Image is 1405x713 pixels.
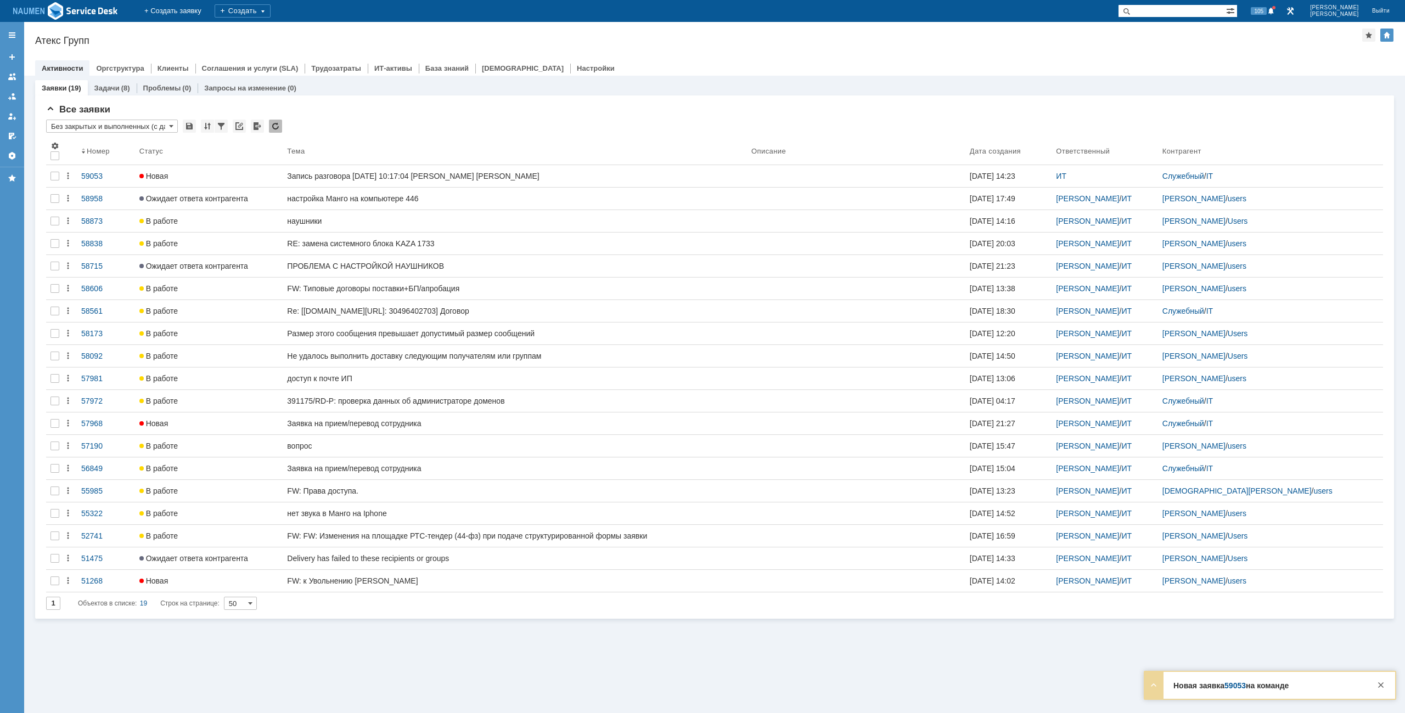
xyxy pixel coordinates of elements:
[135,300,283,322] a: В работе
[64,217,72,225] div: Действия
[287,554,743,563] div: Delivery has failed to these recipients or groups
[1162,172,1379,180] div: /
[970,194,1015,203] div: [DATE] 17:49
[158,64,189,72] a: Клиенты
[287,194,743,203] div: настройка Манго на компьютере 446
[1162,509,1226,518] a: [PERSON_NAME]
[374,64,412,72] a: ИТ-активы
[965,570,1052,592] a: [DATE] 14:02
[970,397,1015,405] div: [DATE] 04:17
[1380,29,1393,42] div: Изменить домашнюю страницу
[1206,397,1213,405] a: IT
[81,531,131,540] div: 52741
[287,352,743,360] div: Не удалось выполнить доставку следующим получателям или группам
[965,390,1052,412] a: [DATE] 04:17
[1056,442,1119,450] a: [PERSON_NAME]
[94,84,120,92] a: Задачи
[970,509,1015,518] div: [DATE] 14:52
[970,486,1015,495] div: [DATE] 13:23
[283,480,747,502] a: FW: Права доступа.
[1206,464,1213,473] a: IT
[81,217,131,225] div: 58873
[135,322,283,344] a: В работе
[287,239,743,248] div: RE: замена системного блока KAZA 1733
[965,210,1052,232] a: [DATE] 14:16
[269,120,282,133] div: Обновлять список
[288,84,296,92] div: (0)
[283,457,747,479] a: Заявка на прием/перевод сотрудника
[1162,217,1379,225] div: /
[1226,5,1237,15] span: Расширенный поиск
[87,147,110,155] div: Номер
[1284,4,1297,18] a: Перейти в интерфейс администратора
[970,239,1015,248] div: [DATE] 20:03
[287,172,743,180] div: Запись разговора [DATE] 10:17:04 [PERSON_NAME] [PERSON_NAME]
[42,64,83,72] a: Активности
[965,502,1052,524] a: [DATE] 14:52
[77,188,135,210] a: 58958
[965,547,1052,569] a: [DATE] 14:33
[1251,7,1267,15] span: 105
[81,172,131,180] div: 59053
[64,194,72,203] div: Действия
[135,457,283,479] a: В работе
[1121,464,1132,473] a: ИТ
[35,35,1362,46] div: Атекс Групп
[77,435,135,457] a: 57190
[135,233,283,254] a: В работе
[1056,486,1119,495] a: [PERSON_NAME]
[1056,194,1119,203] a: [PERSON_NAME]
[139,397,178,405] span: В работе
[139,464,178,473] span: В работе
[81,442,131,450] div: 57190
[1121,284,1132,293] a: ИТ
[1056,554,1119,563] a: [PERSON_NAME]
[3,68,21,86] a: Заявки на командах
[135,367,283,389] a: В работе
[3,107,21,125] a: Мои заявки
[1121,576,1132,585] a: ИТ
[1228,576,1246,585] a: users
[1121,509,1132,518] a: ИТ
[1362,29,1375,42] div: Добавить в избранное
[135,435,283,457] a: В работе
[3,88,21,105] a: Заявки в моей ответственности
[1056,217,1119,225] a: [PERSON_NAME]
[283,188,747,210] a: настройка Манго на компьютере 446
[1162,239,1379,248] div: /
[135,278,283,299] a: В работе
[287,397,743,405] div: 391175/RD-P: проверка данных об администраторе доменов
[64,262,72,270] div: Действия
[135,255,283,277] a: Ожидает ответа контрагента
[1162,352,1226,360] a: [PERSON_NAME]
[1162,194,1379,203] div: /
[81,509,131,518] div: 55322
[1121,531,1132,540] a: ИТ
[139,442,178,450] span: В работе
[1228,531,1248,540] a: Users
[77,570,135,592] a: 51268
[965,165,1052,187] a: [DATE] 14:23
[1056,397,1119,405] a: [PERSON_NAME]
[1162,576,1226,585] a: [PERSON_NAME]
[283,345,747,367] a: Не удалось выполнить доставку следующим получателям или группам
[1228,352,1248,360] a: Users
[1056,531,1119,540] a: [PERSON_NAME]
[1056,147,1110,155] div: Ответственный
[81,374,131,383] div: 57981
[1162,284,1379,293] div: /
[283,300,747,322] a: Re: [[DOMAIN_NAME][URL]: 30496402703] Договор
[77,137,135,165] th: Номер
[287,419,743,428] div: Заявка на прием/перевод сотрудника
[77,457,135,479] a: 56849
[135,137,283,165] th: Статус
[287,262,743,270] div: ПРОБЛЕМА С НАСТРОЙКОЙ НАУШНИКОВ
[482,64,564,72] a: [DEMOGRAPHIC_DATA]
[287,374,743,383] div: доступ к почте ИП
[64,172,72,180] div: Действия
[135,188,283,210] a: Ожидает ответа контрагента
[81,486,131,495] div: 55985
[965,188,1052,210] a: [DATE] 17:49
[1228,217,1248,225] a: Users
[81,262,131,270] div: 58715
